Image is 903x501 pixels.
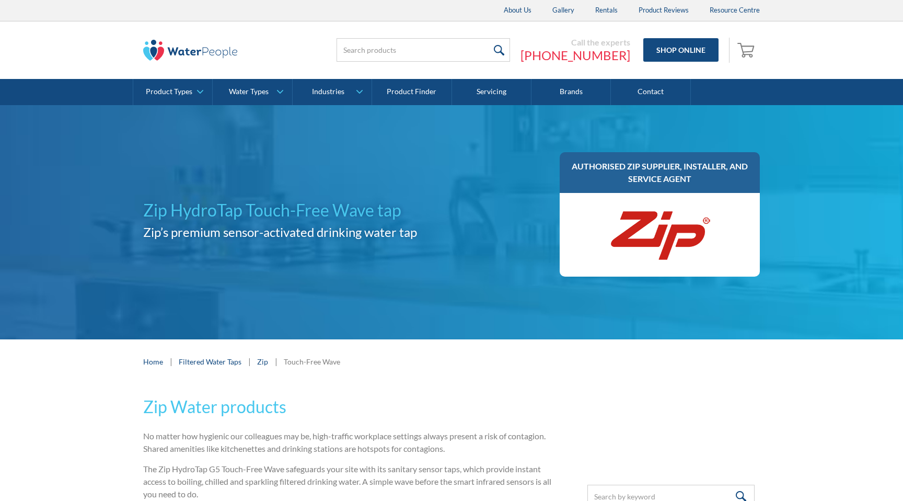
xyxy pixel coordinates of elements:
img: The Water People [143,40,237,61]
div: | [273,355,279,368]
h2: Zip Water products [143,394,554,419]
a: Home [143,356,163,367]
h3: AUTHORISED ZIP SUPPLIER, INSTALLER, AND SERVICE AGENT [570,160,749,185]
div: | [168,355,173,368]
div: Industries [312,87,344,96]
div: Touch-Free Wave [284,356,340,367]
h1: Zip HydroTap Touch-Free Wave tap [143,198,447,223]
input: Search products [337,38,510,62]
div: | [247,355,252,368]
div: Product Types [146,87,192,96]
a: Zip [257,356,268,367]
a: Water Types [213,79,292,105]
a: Filtered Water Taps [179,356,241,367]
p: No matter how hygienic our colleagues may be, high-traffic workplace settings always present a ri... [143,430,554,455]
a: Contact [611,79,690,105]
a: Industries [293,79,372,105]
a: Brands [531,79,611,105]
p: The Zip HydroTap G5 Touch-Free Wave safeguards your site with its sanitary sensor taps, which pro... [143,463,554,500]
a: Shop Online [643,38,719,62]
a: Product Finder [372,79,451,105]
h2: Zip’s premium sensor-activated drinking water tap [143,223,447,242]
a: Product Types [133,79,212,105]
a: Servicing [452,79,531,105]
div: Call the experts [520,37,630,48]
img: shopping cart [737,41,757,58]
a: Open cart [735,38,760,63]
div: Water Types [229,87,269,96]
a: [PHONE_NUMBER] [520,48,630,63]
